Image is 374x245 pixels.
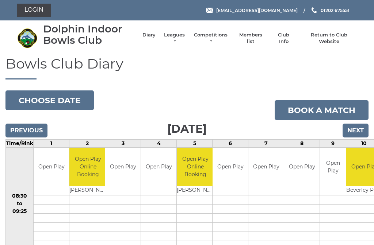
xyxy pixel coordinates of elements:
[248,140,284,148] td: 7
[320,140,346,148] td: 9
[5,56,369,80] h1: Bowls Club Diary
[141,148,176,186] td: Open Play
[177,148,214,186] td: Open Play Online Booking
[163,32,186,45] a: Leagues
[177,140,213,148] td: 5
[302,32,357,45] a: Return to Club Website
[69,140,105,148] td: 2
[310,7,350,14] a: Phone us 01202 675551
[273,32,294,45] a: Club Info
[275,100,369,120] a: Book a match
[34,140,69,148] td: 1
[343,124,369,137] input: Next
[5,124,47,137] input: Previous
[321,7,350,13] span: 01202 675551
[177,186,214,195] td: [PERSON_NAME]
[5,90,94,110] button: Choose date
[17,28,37,48] img: Dolphin Indoor Bowls Club
[69,148,106,186] td: Open Play Online Booking
[105,148,141,186] td: Open Play
[206,7,298,14] a: Email [EMAIL_ADDRESS][DOMAIN_NAME]
[69,186,106,195] td: [PERSON_NAME]
[142,32,156,38] a: Diary
[213,148,248,186] td: Open Play
[193,32,228,45] a: Competitions
[141,140,177,148] td: 4
[320,148,346,186] td: Open Play
[284,140,320,148] td: 8
[248,148,284,186] td: Open Play
[213,140,248,148] td: 6
[284,148,320,186] td: Open Play
[235,32,266,45] a: Members list
[17,4,51,17] a: Login
[43,23,135,46] div: Dolphin Indoor Bowls Club
[216,7,298,13] span: [EMAIL_ADDRESS][DOMAIN_NAME]
[105,140,141,148] td: 3
[6,140,34,148] td: Time/Rink
[34,148,69,186] td: Open Play
[206,8,213,13] img: Email
[312,7,317,13] img: Phone us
